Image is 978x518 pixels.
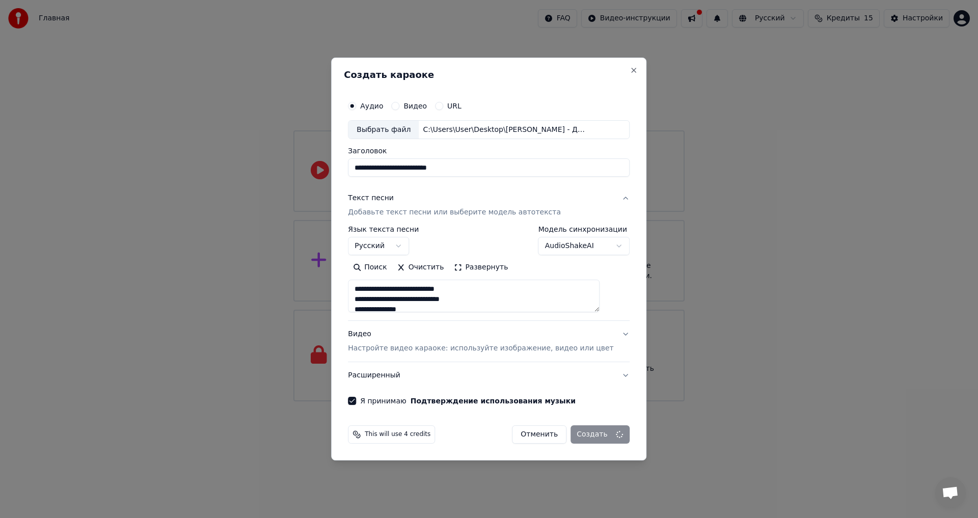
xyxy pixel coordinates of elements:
div: Текст песниДобавьте текст песни или выберите модель автотекста [348,226,630,321]
label: Видео [403,102,427,110]
div: Текст песни [348,194,394,204]
button: Расширенный [348,362,630,389]
label: URL [447,102,461,110]
p: Настройте видео караоке: используйте изображение, видео или цвет [348,343,613,353]
span: This will use 4 credits [365,430,430,439]
button: Текст песниДобавьте текст песни или выберите модель автотекста [348,185,630,226]
div: C:\Users\User\Desktop\[PERSON_NAME] - Давай сама.mp3 [419,125,592,135]
button: Очистить [392,260,449,276]
button: Отменить [512,425,566,444]
p: Добавьте текст песни или выберите модель автотекста [348,208,561,218]
button: ВидеоНастройте видео караоке: используйте изображение, видео или цвет [348,321,630,362]
div: Видео [348,330,613,354]
button: Я принимаю [411,397,576,404]
div: Выбрать файл [348,121,419,139]
label: Модель синхронизации [538,226,630,233]
button: Развернуть [449,260,513,276]
button: Поиск [348,260,392,276]
h2: Создать караоке [344,70,634,79]
label: Я принимаю [360,397,576,404]
label: Заголовок [348,148,630,155]
label: Язык текста песни [348,226,419,233]
label: Аудио [360,102,383,110]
